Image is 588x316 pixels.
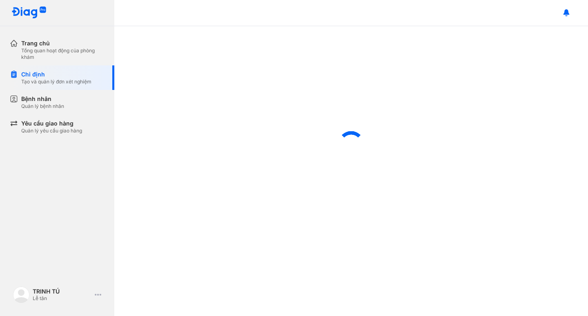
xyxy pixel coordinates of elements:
[21,78,91,85] div: Tạo và quản lý đơn xét nghiệm
[13,287,29,303] img: logo
[21,39,105,47] div: Trang chủ
[33,295,91,302] div: Lễ tân
[21,95,64,103] div: Bệnh nhân
[21,70,91,78] div: Chỉ định
[33,288,91,295] div: TRINH TÚ
[21,128,82,134] div: Quản lý yêu cầu giao hàng
[21,119,82,128] div: Yêu cầu giao hàng
[21,103,64,110] div: Quản lý bệnh nhân
[21,47,105,61] div: Tổng quan hoạt động của phòng khám
[11,7,47,19] img: logo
